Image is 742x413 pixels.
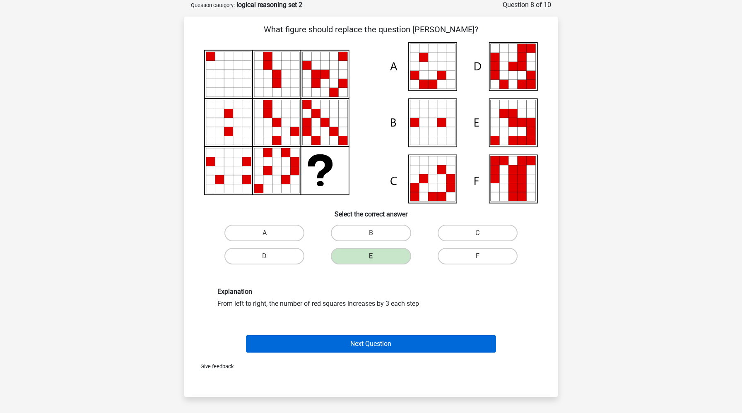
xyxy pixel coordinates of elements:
[438,225,518,241] label: C
[191,2,235,8] small: Question category:
[211,288,531,309] div: From left to right, the number of red squares increases by 3 each step
[217,288,525,295] h6: Explanation
[331,248,411,264] label: E
[236,1,302,9] strong: logical reasoning set 2
[224,225,304,241] label: A
[438,248,518,264] label: F
[224,248,304,264] label: D
[331,225,411,241] label: B
[246,335,496,353] button: Next Question
[194,363,234,370] span: Give feedback
[198,204,544,218] h6: Select the correct answer
[198,23,544,36] p: What figure should replace the question [PERSON_NAME]?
